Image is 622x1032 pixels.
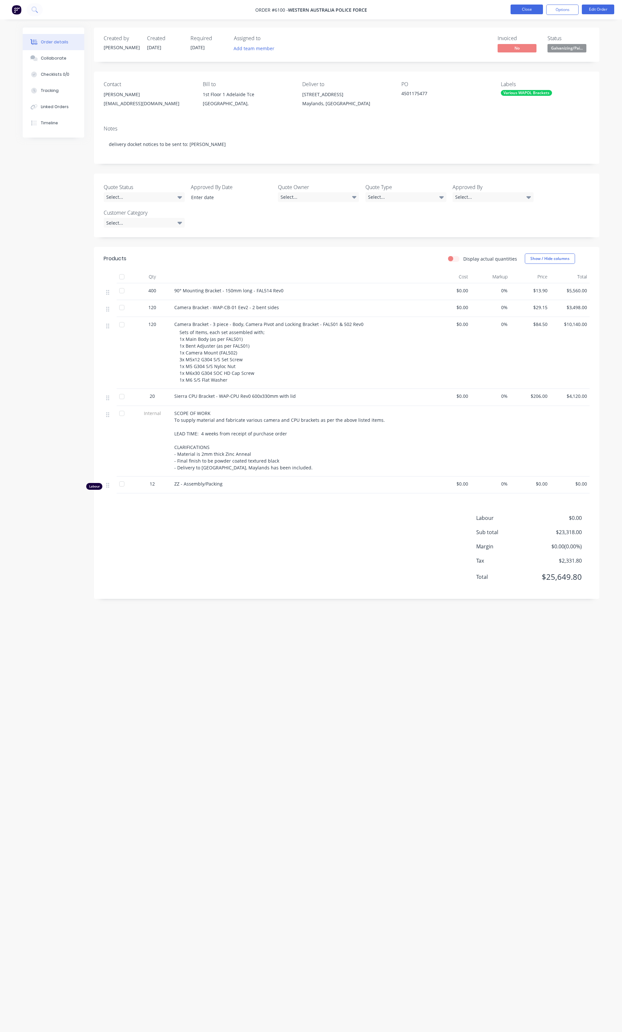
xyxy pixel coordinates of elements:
[513,304,547,311] span: $29.15
[104,134,590,154] div: delivery docket notices to be sent to: [PERSON_NAME]
[473,287,508,294] span: 0%
[401,90,482,99] div: 4501175477
[174,321,363,327] span: Camera Bracket - 3 piece - Body, Camera Pivot and Locking Bracket - FAL501 & 502 Rev0
[471,270,511,283] div: Markup
[433,321,468,328] span: $0.00
[41,120,58,126] div: Timeline
[498,35,540,41] div: Invoiced
[104,99,192,108] div: [EMAIL_ADDRESS][DOMAIN_NAME]
[550,270,590,283] div: Total
[278,192,359,202] div: Select...
[150,393,155,399] span: 20
[41,55,66,61] div: Collaborate
[473,321,508,328] span: 0%
[473,304,508,311] span: 0%
[104,183,185,191] label: Quote Status
[104,126,590,132] div: Notes
[476,528,534,536] span: Sub total
[147,35,183,41] div: Created
[23,99,84,115] button: Linked Orders
[148,321,156,328] span: 120
[12,5,21,15] img: Factory
[174,410,387,471] span: SCOPE OF WORK To supply material and fabricate various camera and CPU brackets as per the above l...
[203,90,292,99] div: 1st Floor 1 Adelaide Tce
[401,81,490,87] div: PO
[513,287,547,294] span: $13.90
[513,480,547,487] span: $0.00
[365,183,446,191] label: Quote Type
[41,72,69,77] div: Checklists 0/0
[255,7,288,13] span: Order #6100 -
[147,44,161,50] span: [DATE]
[41,104,69,110] div: Linked Orders
[582,5,614,14] button: Edit Order
[135,410,169,417] span: Internal
[433,393,468,399] span: $0.00
[23,115,84,131] button: Timeline
[511,5,543,14] button: Close
[203,81,292,87] div: Bill to
[104,90,192,99] div: [PERSON_NAME]
[534,543,582,550] span: $0.00 ( 0.00 %)
[553,393,587,399] span: $4,120.00
[534,528,582,536] span: $23,318.00
[453,183,534,191] label: Approved By
[230,44,278,53] button: Add team member
[476,514,534,522] span: Labour
[476,557,534,565] span: Tax
[433,480,468,487] span: $0.00
[104,81,192,87] div: Contact
[513,393,547,399] span: $206.00
[150,480,155,487] span: 12
[501,90,552,96] div: Various WAPOL Brackets
[23,50,84,66] button: Collaborate
[547,44,586,52] span: Galvanizing/Pai...
[476,573,534,581] span: Total
[174,304,279,310] span: Camera Bracket - WAP-CB-01 Eev2 - 2 bent sides
[288,7,367,13] span: Western Australia Police Force
[463,255,517,262] label: Display actual quantities
[473,480,508,487] span: 0%
[302,99,391,108] div: Maylands, [GEOGRAPHIC_DATA]
[190,35,226,41] div: Required
[104,90,192,111] div: [PERSON_NAME][EMAIL_ADDRESS][DOMAIN_NAME]
[174,393,296,399] span: Sierra CPU Bracket - WAP-CPU Rev0 600x330mm with lid
[302,90,391,111] div: [STREET_ADDRESS]Maylands, [GEOGRAPHIC_DATA]
[278,183,359,191] label: Quote Owner
[104,255,126,263] div: Products
[433,287,468,294] span: $0.00
[104,209,185,217] label: Customer Category
[191,183,272,191] label: Approved By Date
[133,270,172,283] div: Qty
[525,253,575,264] button: Show / Hide columns
[510,270,550,283] div: Price
[546,5,579,15] button: Options
[148,304,156,311] span: 120
[23,34,84,50] button: Order details
[547,44,586,54] button: Galvanizing/Pai...
[553,321,587,328] span: $10,140.00
[365,192,446,202] div: Select...
[104,192,185,202] div: Select...
[302,81,391,87] div: Deliver to
[553,480,587,487] span: $0.00
[513,321,547,328] span: $84.50
[453,192,534,202] div: Select...
[501,81,590,87] div: Labels
[498,44,536,52] span: No
[553,287,587,294] span: $5,560.00
[433,304,468,311] span: $0.00
[104,218,185,228] div: Select...
[23,83,84,99] button: Tracking
[547,35,590,41] div: Status
[41,39,68,45] div: Order details
[190,44,205,50] span: [DATE]
[431,270,471,283] div: Cost
[174,287,283,294] span: 90° Mounting Bracket - 150mm long - FAL514 Rev0
[234,35,299,41] div: Assigned to
[302,90,391,99] div: [STREET_ADDRESS]
[174,481,223,487] span: ZZ - Assembly/Packing
[23,66,84,83] button: Checklists 0/0
[203,90,292,111] div: 1st Floor 1 Adelaide Tce[GEOGRAPHIC_DATA],
[148,287,156,294] span: 400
